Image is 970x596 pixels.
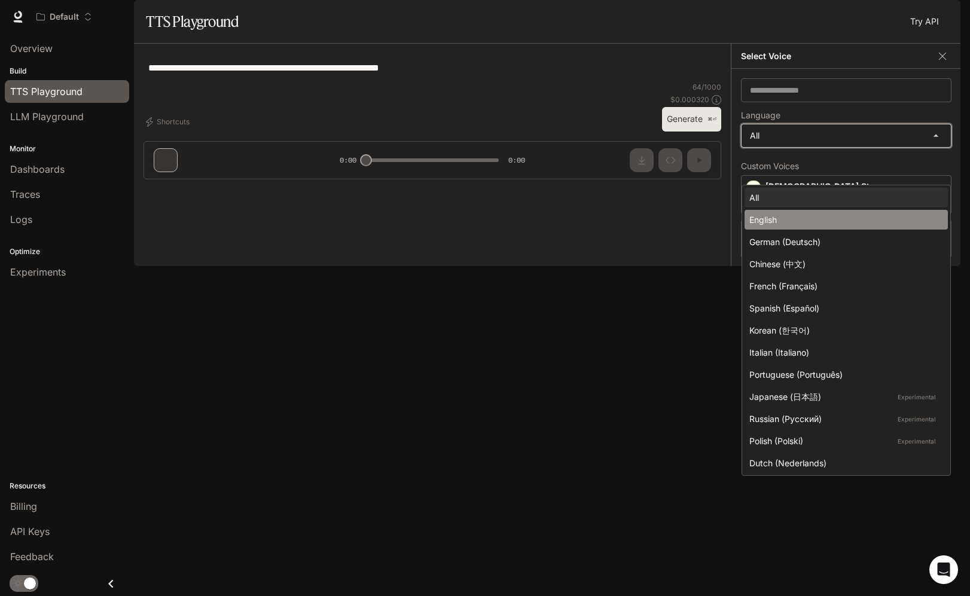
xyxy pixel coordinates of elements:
div: All [749,191,938,204]
div: Japanese (日本語) [749,390,938,403]
div: German (Deutsch) [749,236,938,248]
div: Chinese (中文) [749,258,938,270]
p: Experimental [895,436,938,447]
div: Dutch (Nederlands) [749,457,938,469]
div: Russian (Русский) [749,412,938,425]
div: Spanish (Español) [749,302,938,314]
p: Experimental [895,414,938,424]
p: Experimental [895,392,938,402]
div: Portuguese (Português) [749,368,938,381]
div: French (Français) [749,280,938,292]
div: Korean (한국어) [749,324,938,337]
div: Italian (Italiano) [749,346,938,359]
div: Polish (Polski) [749,435,938,447]
div: English [749,213,938,226]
